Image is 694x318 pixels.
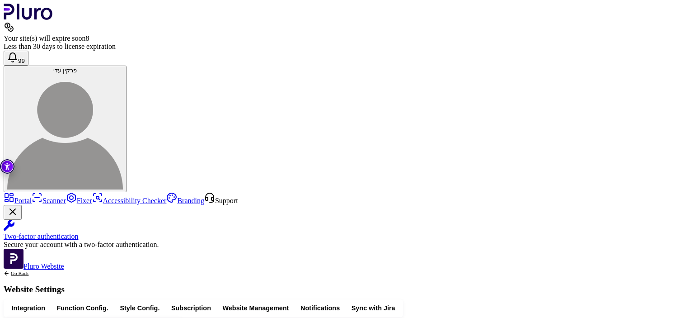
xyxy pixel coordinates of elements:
span: Sync with Jira [352,304,395,313]
button: Function Config. [51,302,114,315]
span: Website Management [223,304,289,313]
span: Integration [12,304,45,313]
a: Two-factor authentication [4,220,690,241]
a: Scanner [32,197,66,204]
a: Accessibility Checker [92,197,167,204]
button: Close Two-factor authentication notification [4,205,22,220]
span: 8 [85,34,89,42]
a: Open Support screen [204,197,238,204]
button: Subscription [165,302,217,315]
button: Style Config. [114,302,166,315]
button: Website Management [217,302,295,315]
span: פרקין עדי [53,67,77,74]
span: Subscription [171,304,211,313]
div: Less than 30 days to license expiration [4,43,690,51]
a: Logo [4,14,53,21]
a: Branding [166,197,204,204]
button: Sync with Jira [346,302,401,315]
a: Open Pluro Website [4,262,64,270]
button: Integration [6,302,51,315]
span: Function Config. [57,304,108,313]
button: פרקין עדיפרקין עדי [4,66,127,192]
span: 99 [18,57,25,64]
aside: Sidebar menu [4,192,690,271]
a: Portal [4,197,32,204]
span: Notifications [300,304,340,313]
div: Your site(s) will expire soon [4,34,690,43]
button: Open notifications, you have 388 new notifications [4,51,28,66]
h1: Website Settings [4,285,65,294]
div: Two-factor authentication [4,233,690,241]
a: Back to previous screen [4,271,65,276]
button: Notifications [295,302,346,315]
a: Fixer [66,197,92,204]
img: פרקין עדי [7,74,123,190]
span: Style Config. [120,304,159,313]
div: Secure your account with a two-factor authentication. [4,241,690,249]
